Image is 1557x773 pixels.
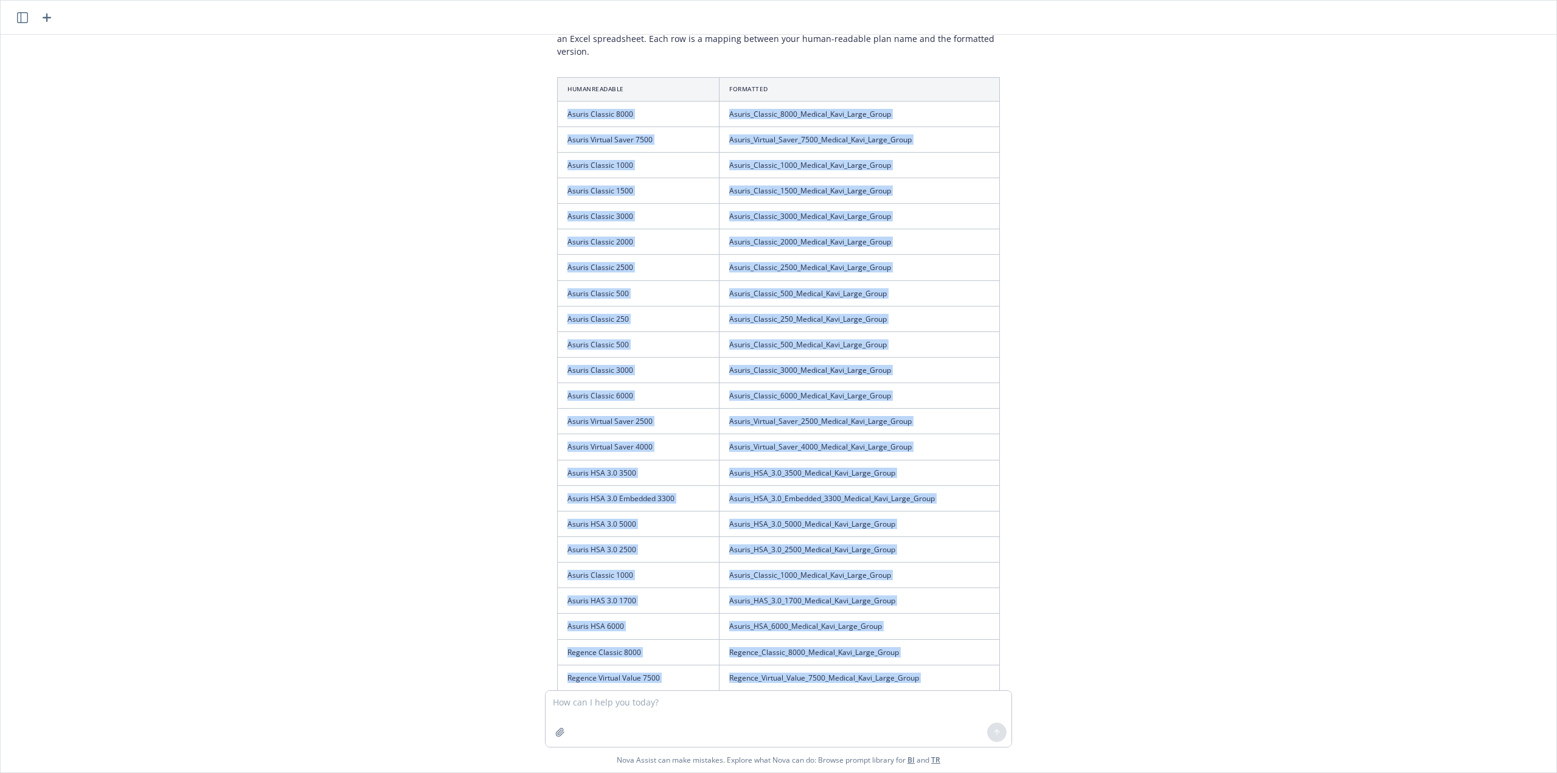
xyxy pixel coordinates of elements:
td: Asuris Virtual Saver 4000 [558,434,720,460]
td: Regence Classic 8000 [558,639,720,665]
td: Asuris_Classic_500_Medical_Kavi_Large_Group [720,331,1000,357]
td: Asuris_Classic_1500_Medical_Kavi_Large_Group [720,178,1000,203]
td: Asuris_Classic_500_Medical_Kavi_Large_Group [720,280,1000,306]
td: Asuris Classic 8000 [558,101,720,127]
td: Asuris_HSA_3.0_3500_Medical_Kavi_Large_Group [720,460,1000,485]
td: Asuris Classic 1000 [558,152,720,178]
td: Asuris_HAS_3.0_1700_Medical_Kavi_Large_Group [720,588,1000,614]
th: Formatted [720,78,1000,101]
a: TR [931,755,940,765]
td: Asuris HSA 6000 [558,614,720,639]
td: Asuris_Classic_250_Medical_Kavi_Large_Group [720,306,1000,331]
th: HumanReadable [558,78,720,101]
td: Asuris_Classic_2500_Medical_Kavi_Large_Group [720,255,1000,280]
td: Asuris_Classic_2000_Medical_Kavi_Large_Group [720,229,1000,255]
td: Asuris_HSA_6000_Medical_Kavi_Large_Group [720,614,1000,639]
td: Asuris Classic 3000 [558,204,720,229]
span: Nova Assist can make mistakes. Explore what Nova can do: Browse prompt library for and [5,747,1552,772]
td: Asuris_Classic_1000_Medical_Kavi_Large_Group [720,152,1000,178]
p: As a workaround, you can quickly create your Excel crosswalk by copying the table below and pasti... [557,19,1000,58]
td: Asuris_Classic_8000_Medical_Kavi_Large_Group [720,101,1000,127]
td: Asuris_HSA_3.0_5000_Medical_Kavi_Large_Group [720,511,1000,536]
td: Regence Virtual Value 7500 [558,665,720,690]
td: Asuris Classic 500 [558,331,720,357]
td: Asuris Classic 6000 [558,383,720,409]
td: Asuris_Classic_3000_Medical_Kavi_Large_Group [720,357,1000,383]
td: Asuris HSA 3.0 2500 [558,536,720,562]
td: Asuris_Classic_3000_Medical_Kavi_Large_Group [720,204,1000,229]
td: Asuris Virtual Saver 2500 [558,409,720,434]
td: Asuris Classic 1500 [558,178,720,203]
a: BI [907,755,915,765]
td: Asuris_Classic_6000_Medical_Kavi_Large_Group [720,383,1000,409]
td: Asuris HSA 3.0 Embedded 3300 [558,485,720,511]
td: Asuris_HSA_3.0_Embedded_3300_Medical_Kavi_Large_Group [720,485,1000,511]
td: Regence_Classic_8000_Medical_Kavi_Large_Group [720,639,1000,665]
td: Asuris_Virtual_Saver_7500_Medical_Kavi_Large_Group [720,127,1000,152]
td: Asuris_Virtual_Saver_2500_Medical_Kavi_Large_Group [720,409,1000,434]
td: Asuris Classic 2000 [558,229,720,255]
td: Asuris Virtual Saver 7500 [558,127,720,152]
td: Asuris HAS 3.0 1700 [558,588,720,614]
td: Asuris HSA 3.0 3500 [558,460,720,485]
td: Asuris Classic 500 [558,280,720,306]
td: Asuris HSA 3.0 5000 [558,511,720,536]
td: Asuris Classic 250 [558,306,720,331]
td: Asuris_HSA_3.0_2500_Medical_Kavi_Large_Group [720,536,1000,562]
td: Regence_Virtual_Value_7500_Medical_Kavi_Large_Group [720,665,1000,690]
td: Asuris_Virtual_Saver_4000_Medical_Kavi_Large_Group [720,434,1000,460]
td: Asuris_Classic_1000_Medical_Kavi_Large_Group [720,563,1000,588]
td: Asuris Classic 3000 [558,357,720,383]
td: Asuris Classic 1000 [558,563,720,588]
td: Asuris Classic 2500 [558,255,720,280]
